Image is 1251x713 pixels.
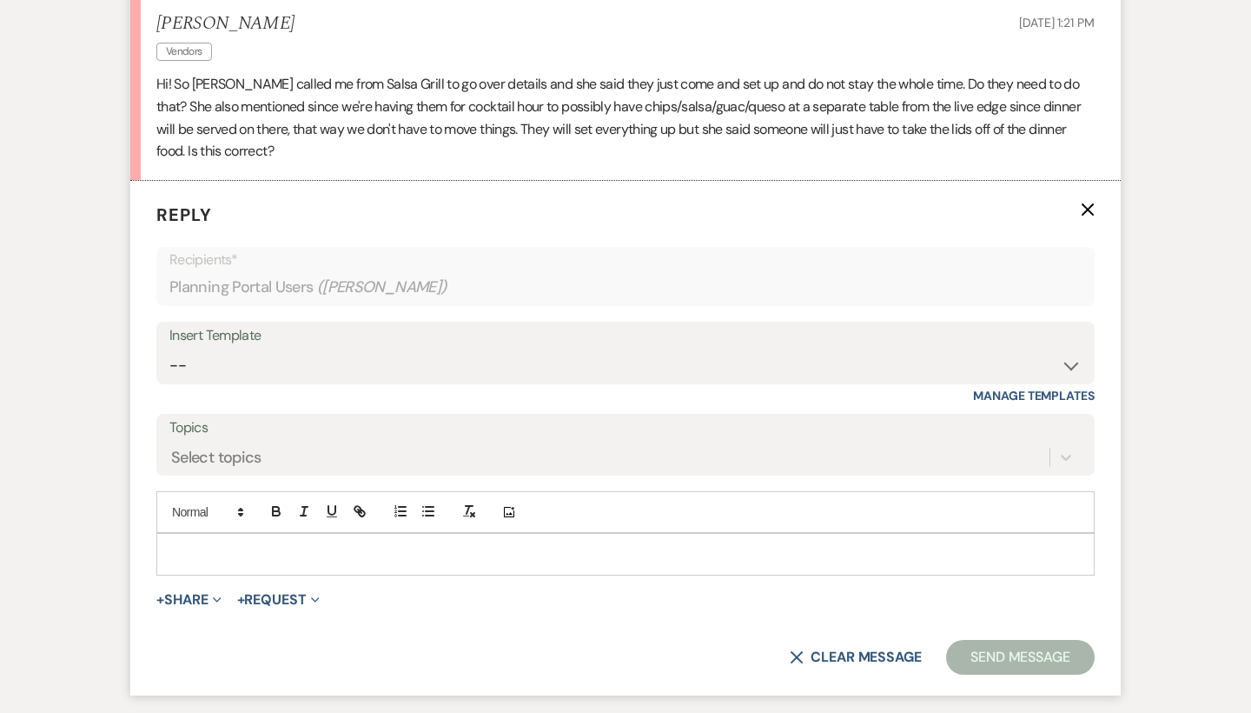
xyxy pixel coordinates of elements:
div: Planning Portal Users [169,270,1082,304]
button: Share [156,593,222,607]
span: Vendors [156,43,212,61]
span: + [156,593,164,607]
label: Topics [169,416,1082,441]
span: + [237,593,245,607]
a: Manage Templates [973,388,1095,403]
div: Select topics [171,446,261,470]
span: Reply [156,203,212,226]
span: ( [PERSON_NAME] ) [317,276,447,299]
button: Request [237,593,320,607]
button: Clear message [790,650,922,664]
h5: [PERSON_NAME] [156,13,295,35]
div: Insert Template [169,323,1082,349]
p: Recipients* [169,249,1082,271]
button: Send Message [946,640,1095,675]
p: Hi! So [PERSON_NAME] called me from Salsa Grill to go over details and she said they just come an... [156,73,1095,162]
span: [DATE] 1:21 PM [1019,15,1095,30]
